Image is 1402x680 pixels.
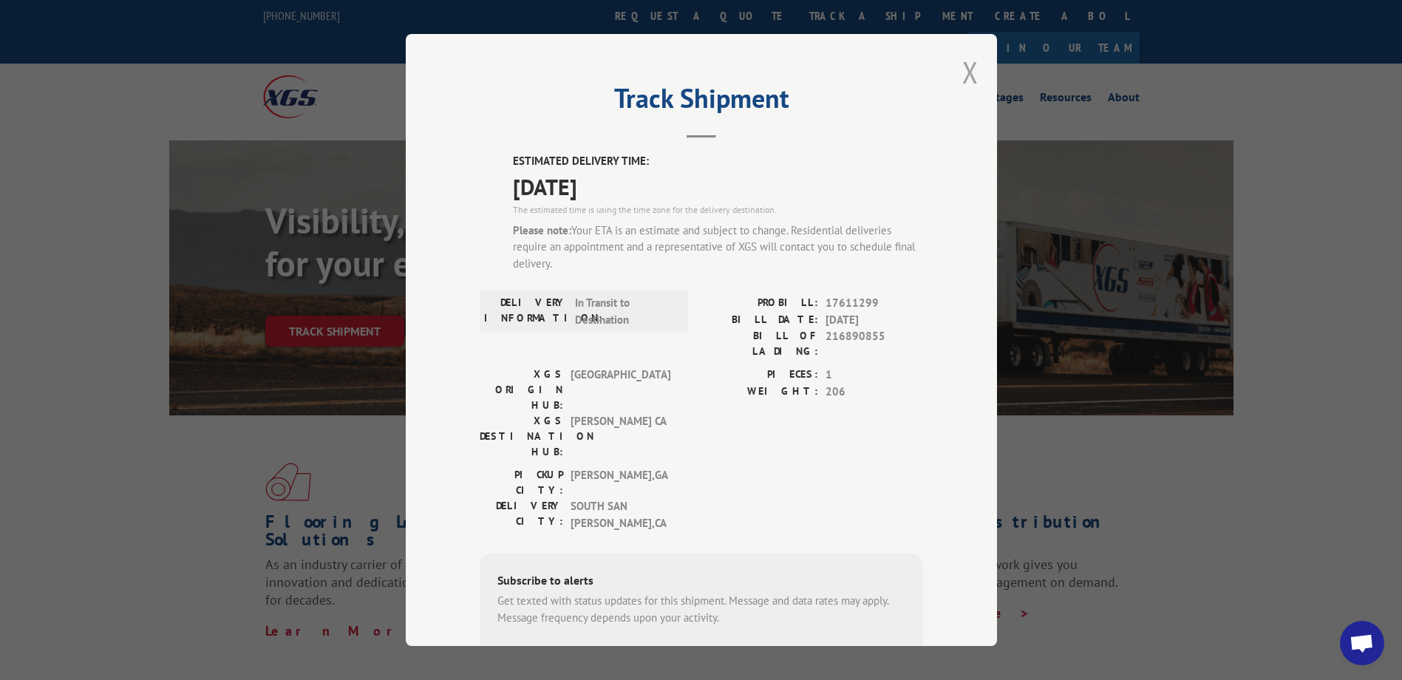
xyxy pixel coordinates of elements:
label: DELIVERY INFORMATION: [484,295,568,328]
div: Subscribe to alerts [497,571,905,593]
button: Close modal [962,52,979,92]
h2: Track Shipment [480,88,923,116]
label: DELIVERY CITY: [480,498,563,531]
label: XGS DESTINATION HUB: [480,413,563,460]
div: Open chat [1340,621,1384,665]
div: Your ETA is an estimate and subject to change. Residential deliveries require an appointment and ... [513,222,923,273]
span: [PERSON_NAME] , GA [571,467,670,498]
span: 216890855 [826,328,923,359]
span: SOUTH SAN [PERSON_NAME] , CA [571,498,670,531]
span: 1 [826,367,923,384]
label: XGS ORIGIN HUB: [480,367,563,413]
span: In Transit to Destination [575,295,675,328]
div: Get texted with status updates for this shipment. Message and data rates may apply. Message frequ... [497,593,905,626]
label: ESTIMATED DELIVERY TIME: [513,153,923,170]
div: The estimated time is using the time zone for the delivery destination. [513,203,923,217]
span: [DATE] [826,312,923,329]
span: [GEOGRAPHIC_DATA] [571,367,670,413]
label: WEIGHT: [701,384,818,401]
label: BILL OF LADING: [701,328,818,359]
span: 17611299 [826,295,923,312]
span: 206 [826,384,923,401]
label: PICKUP CITY: [480,467,563,498]
span: [PERSON_NAME] CA [571,413,670,460]
label: PROBILL: [701,295,818,312]
label: BILL DATE: [701,312,818,329]
label: PIECES: [701,367,818,384]
span: [DATE] [513,170,923,203]
strong: Please note: [513,223,571,237]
